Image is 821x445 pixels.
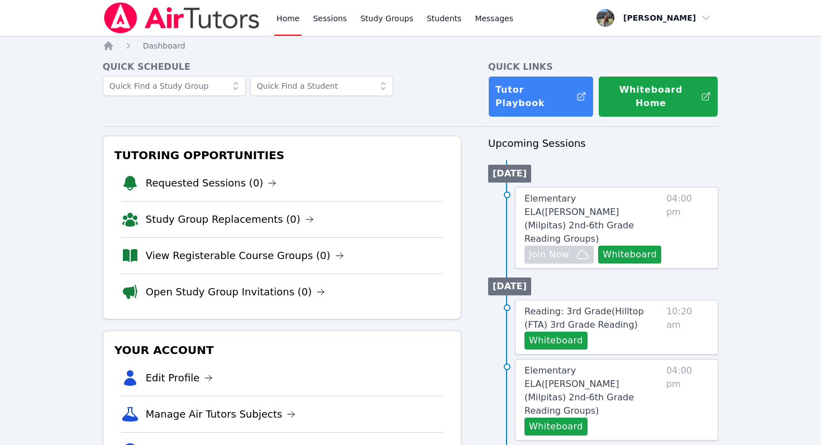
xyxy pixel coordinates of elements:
[488,277,531,295] li: [DATE]
[143,41,185,50] span: Dashboard
[524,306,644,330] span: Reading: 3rd Grade ( Hilltop (FTA) 3rd Grade Reading )
[666,305,709,350] span: 10:20 am
[598,246,661,264] button: Whiteboard
[112,145,452,165] h3: Tutoring Opportunities
[103,40,719,51] nav: Breadcrumb
[488,76,594,117] a: Tutor Playbook
[250,76,393,96] input: Quick Find a Student
[103,76,246,96] input: Quick Find a Study Group
[488,136,718,151] h3: Upcoming Sessions
[524,332,588,350] button: Whiteboard
[524,246,594,264] button: Join Now
[146,212,314,227] a: Study Group Replacements (0)
[524,365,634,416] span: Elementary ELA ( [PERSON_NAME] (Milpitas) 2nd-6th Grade Reading Groups )
[146,248,344,264] a: View Registerable Course Groups (0)
[524,364,662,418] a: Elementary ELA([PERSON_NAME] (Milpitas) 2nd-6th Grade Reading Groups)
[488,60,718,74] h4: Quick Links
[143,40,185,51] a: Dashboard
[524,305,662,332] a: Reading: 3rd Grade(Hilltop (FTA) 3rd Grade Reading)
[103,60,461,74] h4: Quick Schedule
[146,406,296,422] a: Manage Air Tutors Subjects
[666,364,709,436] span: 04:00 pm
[146,284,326,300] a: Open Study Group Invitations (0)
[529,248,569,261] span: Join Now
[524,192,662,246] a: Elementary ELA([PERSON_NAME] (Milpitas) 2nd-6th Grade Reading Groups)
[103,2,261,34] img: Air Tutors
[666,192,709,264] span: 04:00 pm
[524,418,588,436] button: Whiteboard
[598,76,718,117] button: Whiteboard Home
[146,175,277,191] a: Requested Sessions (0)
[524,193,634,244] span: Elementary ELA ( [PERSON_NAME] (Milpitas) 2nd-6th Grade Reading Groups )
[475,13,513,24] span: Messages
[146,370,213,386] a: Edit Profile
[488,165,531,183] li: [DATE]
[112,340,452,360] h3: Your Account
